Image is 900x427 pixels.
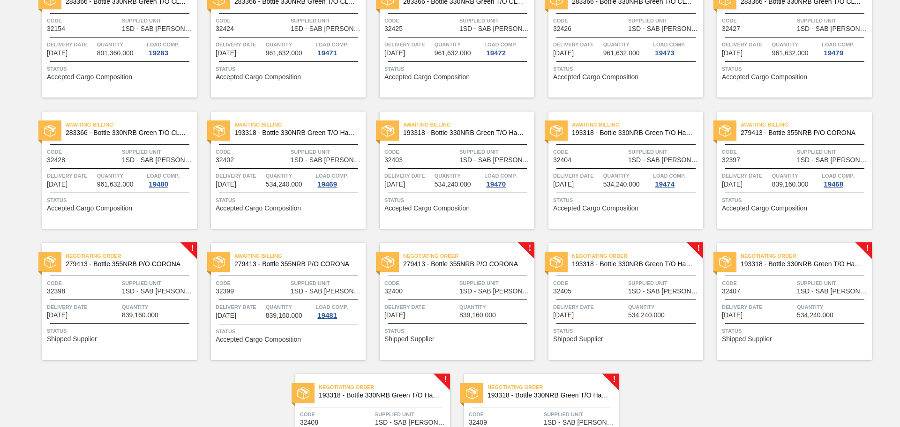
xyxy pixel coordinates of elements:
[822,171,870,188] a: Load Comp.19468
[216,288,234,295] span: 32399
[266,40,314,49] span: Quantity
[741,251,872,261] span: Negotiating Order
[47,312,67,319] span: 10/11/2025
[147,171,195,188] a: Load Comp.19480
[459,16,532,25] span: Supplied Unit
[216,74,301,81] span: Accepted Cargo Composition
[553,288,571,295] span: 32405
[822,40,870,57] a: Load Comp.19479
[553,64,701,74] span: Status
[719,256,731,268] img: status
[628,16,701,25] span: Supplied Unit
[216,157,234,164] span: 32402
[47,16,120,25] span: Code
[384,181,405,188] span: 10/07/2025
[572,129,696,136] span: 193318 - Bottle 330NRB Green T/O Handi Fly Fish
[216,336,301,343] span: Accepted Cargo Composition
[291,25,363,32] span: 1SD - SAB Rosslyn Brewery
[47,336,97,343] span: Shipped Supplier
[384,195,532,205] span: Status
[216,302,263,312] span: Delivery Date
[703,243,872,360] a: !statusNegotiating Order193318 - Bottle 330NRB Green T/O Handi Fly FishCode32407Supplied Unit1SD ...
[315,312,339,319] div: 19481
[216,195,363,205] span: Status
[315,40,348,49] span: Load Comp.
[47,50,67,57] span: 10/04/2025
[216,64,363,74] span: Status
[216,278,288,288] span: Code
[234,129,358,136] span: 193318 - Bottle 330NRB Green T/O Handi Fly Fish
[297,387,309,399] img: status
[44,256,56,268] img: status
[382,125,394,137] img: status
[459,25,532,32] span: 1SD - SAB Rosslyn Brewery
[375,410,448,419] span: Supplied Unit
[266,50,302,57] span: 961,632.000
[266,312,302,319] span: 839,160.000
[291,147,363,157] span: Supplied Unit
[459,147,532,157] span: Supplied Unit
[47,302,120,312] span: Delivery Date
[487,392,611,399] span: 193318 - Bottle 330NRB Green T/O Handi Fly Fish
[216,25,234,32] span: 32424
[366,112,534,229] a: statusAwaiting Billing193318 - Bottle 330NRB Green T/O Handi Fly FishCode32403Supplied Unit1SD - ...
[553,25,571,32] span: 32426
[213,256,225,268] img: status
[384,16,457,25] span: Code
[544,419,616,426] span: 1SD - SAB Rosslyn Brewery
[28,243,197,360] a: !statusNegotiating Order279413 - Bottle 355NRB P/O CORONACode32398Supplied Unit1SD - SAB [PERSON_...
[653,40,701,57] a: Load Comp.19473
[234,120,366,129] span: Awaiting Billing
[534,112,703,229] a: statusAwaiting Billing193318 - Bottle 330NRB Green T/O Handi Fly FishCode32404Supplied Unit1SD - ...
[315,180,339,188] div: 19469
[435,50,471,57] span: 961,632.000
[47,171,95,180] span: Delivery Date
[291,288,363,295] span: 1SD - SAB Rosslyn Brewery
[122,302,195,312] span: Quantity
[822,171,854,180] span: Load Comp.
[216,171,263,180] span: Delivery Date
[122,312,158,319] span: 839,160.000
[403,261,527,268] span: 279413 - Bottle 355NRB P/O CORONA
[384,288,403,295] span: 32400
[384,205,470,212] span: Accepted Cargo Composition
[628,157,701,164] span: 1SD - SAB Rosslyn Brewery
[47,25,65,32] span: 32154
[122,16,195,25] span: Supplied Unit
[384,312,405,319] span: 10/11/2025
[553,195,701,205] span: Status
[722,195,870,205] span: Status
[628,302,701,312] span: Quantity
[459,302,532,312] span: Quantity
[722,326,870,336] span: Status
[122,288,195,295] span: 1SD - SAB Rosslyn Brewery
[797,157,870,164] span: 1SD - SAB Rosslyn Brewery
[722,25,740,32] span: 32427
[384,50,405,57] span: 10/04/2025
[66,129,189,136] span: 283366 - Bottle 330NRB Green T/O CLT Booster
[553,278,626,288] span: Code
[822,180,845,188] div: 19468
[459,278,532,288] span: Supplied Unit
[66,120,197,129] span: Awaiting Billing
[291,16,363,25] span: Supplied Unit
[722,302,795,312] span: Delivery Date
[722,205,807,212] span: Accepted Cargo Composition
[266,302,314,312] span: Quantity
[553,157,571,164] span: 32404
[216,181,236,188] span: 10/07/2025
[484,180,508,188] div: 19470
[484,49,508,57] div: 19472
[628,25,701,32] span: 1SD - SAB Rosslyn Brewery
[315,171,348,180] span: Load Comp.
[234,251,366,261] span: Awaiting Billing
[97,181,134,188] span: 961,632.000
[216,147,288,157] span: Code
[47,64,195,74] span: Status
[216,312,236,319] span: 10/11/2025
[403,129,527,136] span: 193318 - Bottle 330NRB Green T/O Handi Fly Fish
[553,181,574,188] span: 10/09/2025
[553,147,626,157] span: Code
[216,40,263,49] span: Delivery Date
[47,40,95,49] span: Delivery Date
